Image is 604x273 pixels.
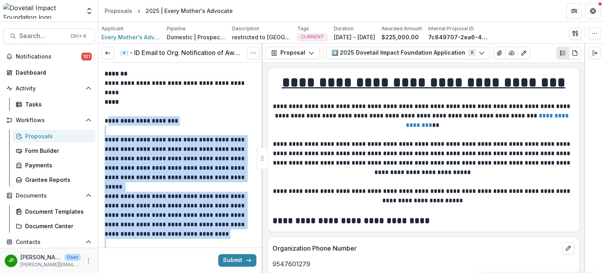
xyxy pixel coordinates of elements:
[3,66,95,79] a: Dashboard
[556,47,569,59] button: Plaintext view
[69,32,88,40] div: Ctrl + K
[3,82,95,95] button: Open Activity
[334,25,354,32] p: Duration
[145,7,233,15] div: 2025 | Every Mother's Advocate
[13,144,95,157] a: Form Builder
[569,47,581,59] button: PDF view
[326,47,490,59] button: 4️⃣ 2025 Dovetail Impact Foundation Application8
[167,33,226,41] p: Domestic | Prospects Pipeline
[16,239,82,246] span: Contacts
[517,47,530,59] button: Edit as form
[334,33,375,41] p: [DATE] - [DATE]
[13,205,95,218] a: Document Templates
[13,159,95,172] a: Payments
[16,53,81,60] span: Notifications
[493,47,506,59] button: View Attached Files
[3,114,95,126] button: Open Workflows
[20,261,81,268] p: [PERSON_NAME][EMAIL_ADDRESS][DOMAIN_NAME]
[428,33,487,41] p: 7c849707-2ea6-495f-b408-d0cfec861266
[588,47,601,59] button: Expand right
[105,7,132,15] div: Proposals
[3,50,95,63] button: Notifications101
[3,3,81,19] img: Dovetail Impact Foundation logo
[232,33,291,41] p: restricted to [GEOGRAPHIC_DATA] / up to $25k additional approved for consultant on financial mode...
[25,147,88,155] div: Form Builder
[64,254,81,261] p: User
[25,161,88,169] div: Payments
[381,25,422,32] p: Awarded Amount
[232,25,259,32] p: Description
[13,130,95,143] a: Proposals
[16,192,82,199] span: Documents
[585,3,601,19] button: Get Help
[273,244,559,253] p: Organization Phone Number
[101,33,160,41] a: Every Mother's Advocate
[3,28,95,44] button: Search...
[101,5,135,16] a: Proposals
[16,68,88,77] div: Dashboard
[13,173,95,186] a: Grantee Reports
[566,3,582,19] button: Partners
[8,258,14,263] div: Jason Pittman
[101,25,123,32] p: Applicant
[25,176,88,184] div: Grantee Reports
[25,207,88,216] div: Document Templates
[297,25,309,32] p: Tags
[84,3,95,19] button: Open entity switcher
[16,85,82,92] span: Activity
[428,25,474,32] p: Internal Proposal ID
[3,236,95,248] button: Open Contacts
[13,220,95,233] a: Document Center
[25,132,88,140] div: Proposals
[101,5,236,16] nav: breadcrumb
[3,189,95,202] button: Open Documents
[301,34,324,40] span: CURRENT
[25,222,88,230] div: Document Center
[120,49,241,57] h3: 📧 - ID Email to Org: Notification of Award
[20,253,61,261] p: [PERSON_NAME]
[13,98,95,111] a: Tasks
[266,47,320,59] button: Proposal
[19,32,66,40] span: Search...
[81,53,92,60] span: 101
[167,25,186,32] p: Pipeline
[25,100,88,108] div: Tasks
[562,242,575,255] button: edit
[16,117,82,124] span: Workflows
[218,254,256,267] button: Submit
[247,47,260,59] button: Options
[381,33,419,41] p: $225,000.00
[84,256,93,266] button: More
[273,259,575,269] p: 9547601279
